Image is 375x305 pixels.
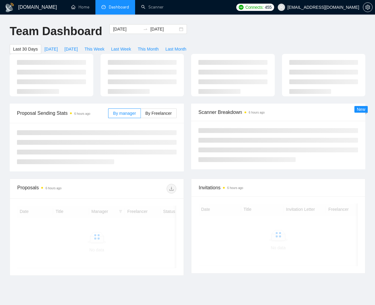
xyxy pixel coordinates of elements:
[141,5,164,10] a: searchScanner
[227,186,243,190] time: 6 hours ago
[245,4,264,11] span: Connects:
[81,44,108,54] button: This Week
[113,111,136,116] span: By manager
[165,46,186,52] span: Last Month
[265,4,271,11] span: 455
[239,5,244,10] img: upwork-logo.png
[109,5,129,10] span: Dashboard
[279,5,284,9] span: user
[363,5,372,10] span: setting
[143,27,148,31] span: swap-right
[357,107,365,112] span: New
[65,46,78,52] span: [DATE]
[134,44,162,54] button: This Month
[13,46,38,52] span: Last 30 Days
[74,112,90,115] time: 6 hours ago
[108,44,134,54] button: Last Week
[162,44,190,54] button: Last Month
[10,24,102,38] h1: Team Dashboard
[363,2,373,12] button: setting
[71,5,89,10] a: homeHome
[363,5,373,10] a: setting
[198,108,358,116] span: Scanner Breakdown
[17,184,97,194] div: Proposals
[45,187,61,190] time: 6 hours ago
[113,26,141,32] input: Start date
[145,111,172,116] span: By Freelancer
[199,184,358,191] span: Invitations
[61,44,81,54] button: [DATE]
[101,5,106,9] span: dashboard
[5,3,15,12] img: logo
[17,109,108,117] span: Proposal Sending Stats
[111,46,131,52] span: Last Week
[41,44,61,54] button: [DATE]
[45,46,58,52] span: [DATE]
[85,46,105,52] span: This Week
[138,46,159,52] span: This Month
[249,111,265,114] time: 6 hours ago
[150,26,178,32] input: End date
[10,44,41,54] button: Last 30 Days
[143,27,148,31] span: to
